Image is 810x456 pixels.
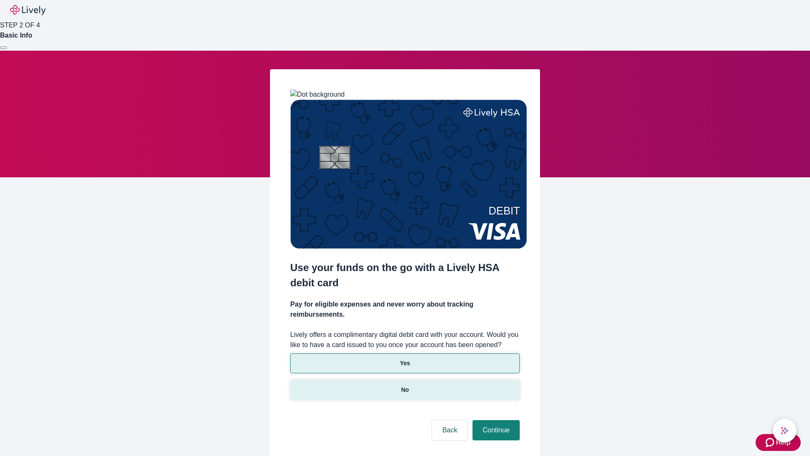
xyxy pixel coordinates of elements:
[290,100,527,249] img: Debit card
[400,359,410,368] p: Yes
[401,385,409,394] p: No
[290,299,520,320] h4: Pay for eligible expenses and never worry about tracking reimbursements.
[472,420,520,440] button: Continue
[290,380,520,400] button: No
[432,420,467,440] button: Back
[290,330,520,350] label: Lively offers a complimentary digital debit card with your account. Would you like to have a card...
[773,419,796,442] button: chat
[290,353,520,373] button: Yes
[290,90,345,100] img: Dot background
[776,437,791,448] span: Help
[290,260,520,290] h2: Use your funds on the go with a Lively HSA debit card
[756,434,801,451] button: Zendesk support iconHelp
[10,5,46,15] img: Lively
[766,437,776,448] svg: Zendesk support icon
[780,426,789,435] svg: Lively AI Assistant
